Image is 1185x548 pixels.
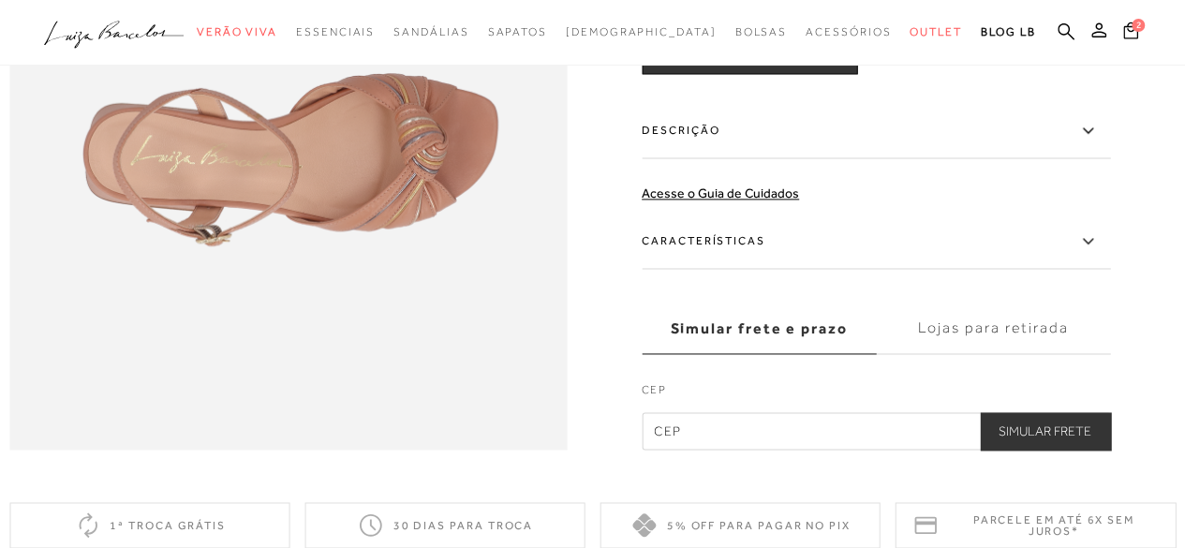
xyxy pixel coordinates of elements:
span: Sapatos [487,25,546,38]
a: noSubCategoriesText [296,15,375,50]
div: Parcele em até 6x sem juros* [896,502,1176,548]
button: 2 [1118,21,1144,46]
span: Sandálias [393,25,468,38]
div: 1ª troca grátis [9,502,289,548]
span: BLOG LB [981,25,1035,38]
img: website_grey.svg [30,49,45,64]
a: noSubCategoriesText [734,15,787,50]
a: noSubCategoriesText [806,15,891,50]
button: Simular Frete [980,412,1110,450]
a: Acesse o Guia de Cuidados [642,185,799,200]
span: Bolsas [734,25,787,38]
a: BLOG LB [981,15,1035,50]
a: noSubCategoriesText [393,15,468,50]
label: Lojas para retirada [876,304,1110,354]
div: 5% off para pagar no PIX [600,502,881,548]
img: logo_orange.svg [30,30,45,45]
div: v 4.0.25 [52,30,92,45]
span: [DEMOGRAPHIC_DATA] [566,25,717,38]
img: tab_domain_overview_orange.svg [78,109,93,124]
div: Domínio [98,111,143,123]
label: Características [642,215,1110,269]
span: 2 [1132,19,1145,32]
a: noSubCategoriesText [197,15,277,50]
div: Palavras-chave [218,111,301,123]
label: CEP [642,381,1110,407]
div: 30 dias para troca [304,502,585,548]
label: Descrição [642,104,1110,158]
span: Essenciais [296,25,375,38]
a: noSubCategoriesText [566,15,717,50]
span: Acessórios [806,25,891,38]
input: CEP [642,412,1110,450]
label: Simular frete e prazo [642,304,876,354]
span: Verão Viva [197,25,277,38]
div: [PERSON_NAME]: [DOMAIN_NAME] [49,49,268,64]
img: tab_keywords_by_traffic_grey.svg [198,109,213,124]
a: noSubCategoriesText [910,15,962,50]
span: Outlet [910,25,962,38]
a: noSubCategoriesText [487,15,546,50]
